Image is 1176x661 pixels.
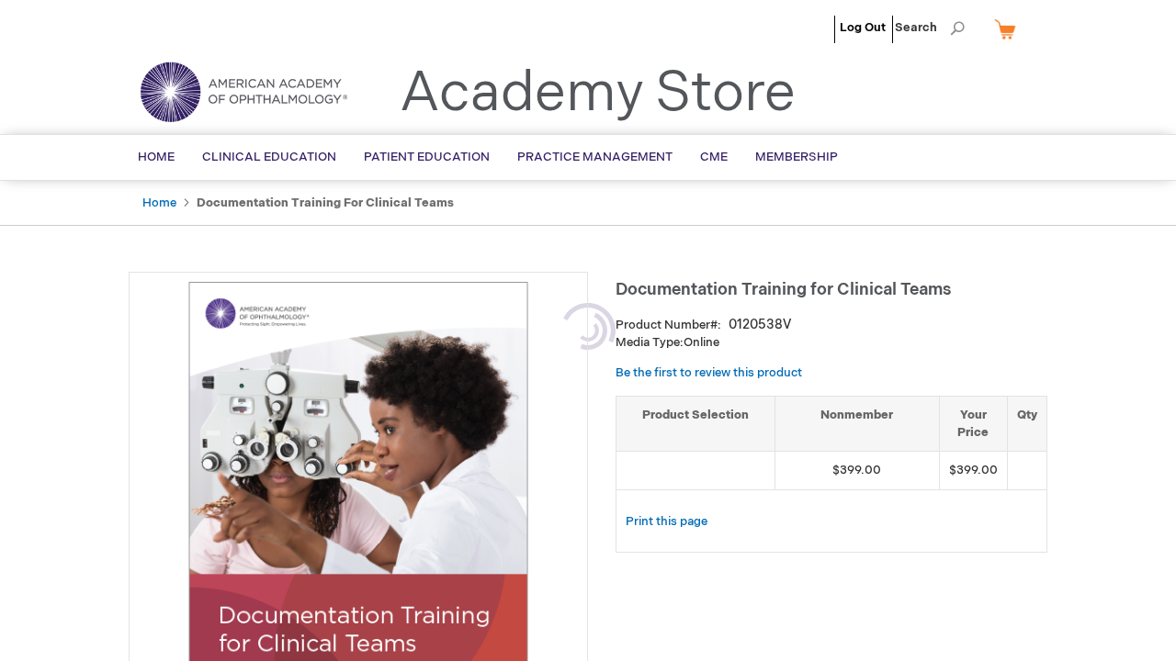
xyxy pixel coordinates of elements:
[616,396,775,451] th: Product Selection
[840,20,886,35] a: Log Out
[895,9,965,46] span: Search
[616,335,684,350] strong: Media Type:
[700,150,728,164] span: CME
[138,150,175,164] span: Home
[142,196,176,210] a: Home
[626,510,707,533] a: Print this page
[729,316,791,334] div: 0120538V
[939,396,1007,451] th: Your Price
[202,150,336,164] span: Clinical Education
[616,280,951,299] span: Documentation Training for Clinical Teams
[517,150,673,164] span: Practice Management
[775,452,939,490] td: $399.00
[755,150,838,164] span: Membership
[364,150,490,164] span: Patient Education
[616,365,802,380] a: Be the first to review this product
[939,452,1007,490] td: $399.00
[616,318,721,332] strong: Product Number
[616,334,1047,352] p: Online
[775,396,939,451] th: Nonmember
[400,61,796,127] a: Academy Store
[1007,396,1046,451] th: Qty
[197,196,454,210] strong: Documentation Training for Clinical Teams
